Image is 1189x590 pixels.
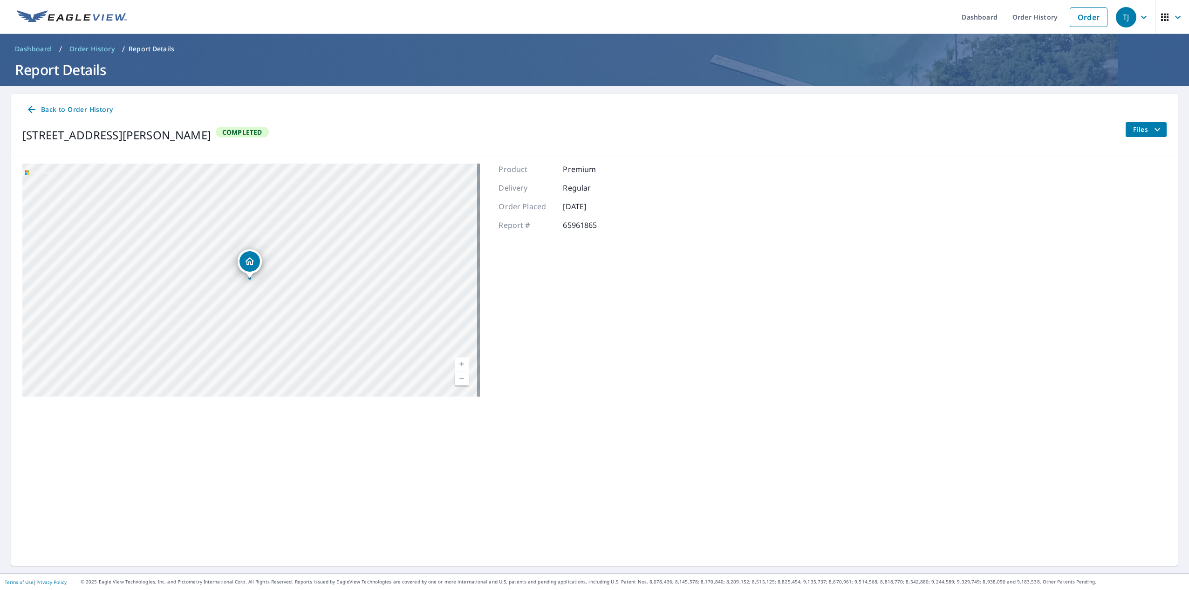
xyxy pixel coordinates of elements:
[238,249,262,278] div: Dropped pin, building 1, Residential property, 610 W 4th St Stanton, TX 79782
[26,104,113,116] span: Back to Order History
[499,220,554,231] p: Report #
[563,164,619,175] p: Premium
[22,101,116,118] a: Back to Order History
[11,41,1178,56] nav: breadcrumb
[11,41,55,56] a: Dashboard
[17,10,127,24] img: EV Logo
[129,44,174,54] p: Report Details
[59,43,62,55] li: /
[455,357,469,371] a: Current Level 17, Zoom In
[1116,7,1136,27] div: TJ
[69,44,115,54] span: Order History
[499,182,554,193] p: Delivery
[11,60,1178,79] h1: Report Details
[455,371,469,385] a: Current Level 17, Zoom Out
[1133,124,1163,135] span: Files
[563,220,619,231] p: 65961865
[5,579,34,585] a: Terms of Use
[499,164,554,175] p: Product
[1070,7,1107,27] a: Order
[563,182,619,193] p: Regular
[15,44,52,54] span: Dashboard
[499,201,554,212] p: Order Placed
[563,201,619,212] p: [DATE]
[81,578,1184,585] p: © 2025 Eagle View Technologies, Inc. and Pictometry International Corp. All Rights Reserved. Repo...
[66,41,118,56] a: Order History
[1125,122,1167,137] button: filesDropdownBtn-65961865
[5,579,67,585] p: |
[122,43,125,55] li: /
[36,579,67,585] a: Privacy Policy
[217,128,268,137] span: Completed
[22,127,211,144] div: [STREET_ADDRESS][PERSON_NAME]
